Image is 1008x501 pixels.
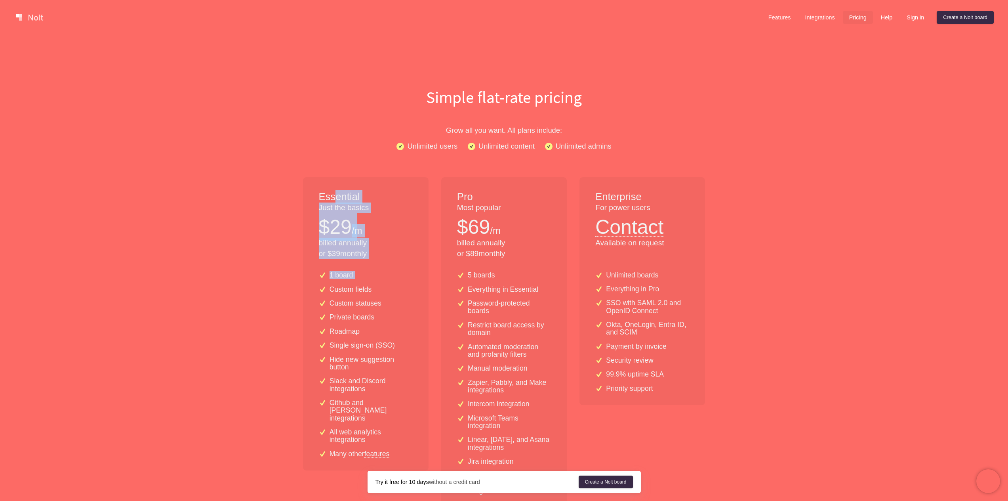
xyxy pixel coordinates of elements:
[330,328,360,335] p: Roadmap
[457,203,551,213] p: Most popular
[330,399,413,422] p: Github and [PERSON_NAME] integrations
[330,428,413,444] p: All web analytics integrations
[319,238,413,259] p: billed annually or $ 39 monthly
[468,300,551,315] p: Password-protected boards
[330,342,395,349] p: Single sign-on (SSO)
[798,11,841,24] a: Integrations
[457,213,490,241] p: $ 69
[468,400,530,408] p: Intercom integration
[937,11,994,24] a: Create a Nolt board
[468,436,551,451] p: Linear, [DATE], and Asana integrations
[375,479,429,485] strong: Try it free for 10 days
[251,86,758,109] h1: Simple flat-rate pricing
[457,238,551,259] p: billed annually or $ 89 monthly
[478,140,535,152] p: Unlimited content
[595,203,689,213] p: For power users
[468,272,495,279] p: 5 boards
[606,321,689,337] p: Okta, OneLogin, Entra ID, and SCIM
[251,124,758,136] p: Grow all you want. All plans include:
[606,285,659,293] p: Everything in Pro
[579,476,633,488] a: Create a Nolt board
[468,343,551,359] p: Automated moderation and profanity filters
[595,238,689,249] p: Available on request
[330,377,413,393] p: Slack and Discord integrations
[330,450,390,458] p: Many other
[457,190,551,204] h1: Pro
[468,415,551,430] p: Microsoft Teams integration
[468,458,513,465] p: Jira integration
[375,478,579,486] div: without a credit card
[606,272,658,279] p: Unlimited boards
[468,321,551,337] p: Restrict board access by domain
[606,371,664,378] p: 99.9% uptime SLA
[595,213,663,237] button: Contact
[556,140,612,152] p: Unlimited admins
[468,379,551,394] p: Zapier, Pabbly, and Make integrations
[875,11,899,24] a: Help
[606,299,689,315] p: SSO with SAML 2.0 and OpenID Connect
[762,11,797,24] a: Features
[330,314,374,321] p: Private boards
[319,203,413,213] p: Just the basics
[468,365,528,372] p: Manual moderation
[490,224,501,237] p: /m
[330,300,381,307] p: Custom statuses
[468,286,538,293] p: Everything in Essential
[352,224,362,237] p: /m
[900,11,930,24] a: Sign in
[330,286,372,293] p: Custom fields
[319,190,413,204] h1: Essential
[606,343,667,350] p: Payment by invoice
[595,190,689,204] h1: Enterprise
[330,272,353,279] p: 1 board
[606,357,653,364] p: Security review
[319,213,352,241] p: $ 29
[976,469,1000,493] iframe: Chatra live chat
[843,11,873,24] a: Pricing
[364,450,390,457] a: features
[606,385,653,392] p: Priority support
[330,356,413,371] p: Hide new suggestion button
[407,140,457,152] p: Unlimited users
